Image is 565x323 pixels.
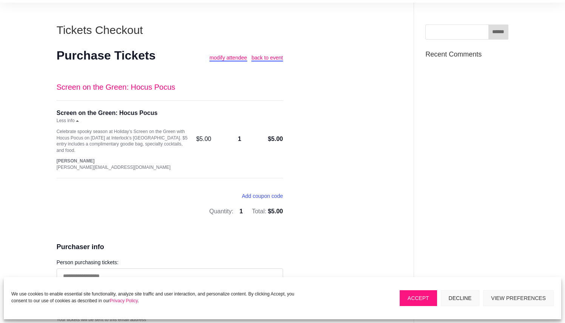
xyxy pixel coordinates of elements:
span: Quantity: [209,208,233,214]
span: Total: [252,208,266,214]
h3: Purchase Tickets [57,47,209,64]
div: Your tickets will be sent to this email address [57,317,283,323]
button: Add coupon code [242,193,283,202]
label: Person purchasing tickets: [57,258,283,267]
h1: Tickets Checkout [57,24,389,40]
a: modify attendee [209,55,247,61]
p: We use cookies to enable essential site functionality, analyze site traffic and user interaction,... [11,291,296,304]
span: 1 [240,208,243,214]
div: Celebrate spooky season at Holiday’s Screen on the Green with Hocus Pocus on [DATE] at Interlock’... [57,124,190,170]
a: back to event [251,55,283,61]
div: $5.00 [251,134,283,144]
h4: Recent Comments [425,51,508,61]
div: [PERSON_NAME][EMAIL_ADDRESS][DOMAIN_NAME] [57,164,190,171]
button: View preferences [483,290,554,306]
span: $5.00 [196,134,228,144]
button: Accept [400,290,437,306]
div: [PERSON_NAME] [57,158,190,164]
button: Less info [57,118,79,124]
button: Decline [441,290,480,306]
div: 1 [228,134,251,144]
span: $5.00 [268,208,283,214]
div: Screen on the Green: Hocus Pocus [57,108,190,118]
a: Privacy Policy [110,298,138,303]
span: Less info [57,118,75,123]
a: Screen on the Green: Hocus Pocus [57,83,176,91]
h4: Purchaser info [57,242,283,252]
